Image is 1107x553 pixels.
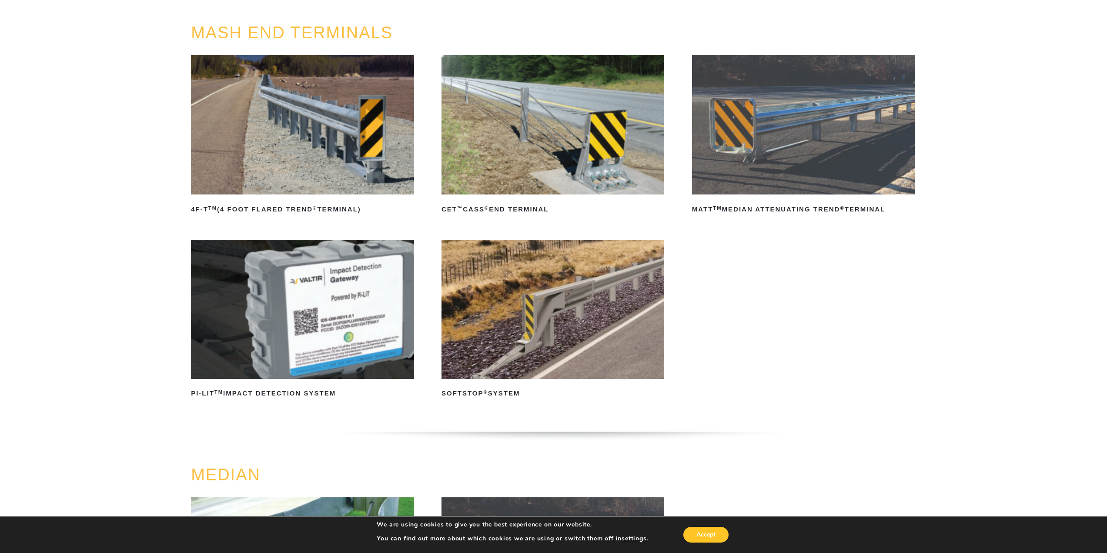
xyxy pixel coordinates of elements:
sup: TM [713,205,722,211]
h2: SoftStop System [441,387,664,401]
sup: ™ [457,205,463,211]
sup: ® [485,205,489,211]
button: Accept [683,527,729,543]
a: PI-LITTMImpact Detection System [191,240,414,401]
sup: ® [484,389,488,395]
a: CET™CASS®End Terminal [441,55,664,216]
a: MATTTMMedian Attenuating TREND®Terminal [692,55,915,216]
h2: 4F-T (4 Foot Flared TREND Terminal) [191,202,414,216]
h2: CET CASS End Terminal [441,202,664,216]
h2: MATT Median Attenuating TREND Terminal [692,202,915,216]
sup: TM [208,205,217,211]
img: SoftStop System End Terminal [441,240,664,379]
button: settings [622,535,646,543]
h2: PI-LIT Impact Detection System [191,387,414,401]
p: We are using cookies to give you the best experience on our website. [377,521,648,529]
p: You can find out more about which cookies we are using or switch them off in . [377,535,648,543]
sup: ® [313,205,317,211]
sup: TM [214,389,223,395]
a: MASH END TERMINALS [191,23,393,42]
a: 4F-TTM(4 Foot Flared TREND®Terminal) [191,55,414,216]
a: SoftStop®System [441,240,664,401]
a: MEDIAN [191,466,261,484]
sup: ® [840,205,844,211]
